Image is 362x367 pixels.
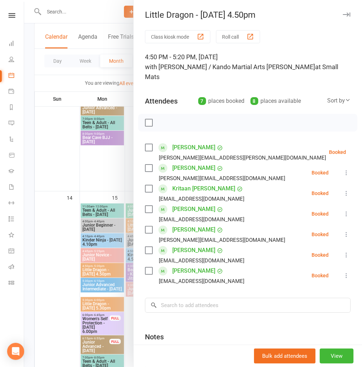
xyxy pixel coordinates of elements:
a: Product Sales [9,148,25,164]
a: General attendance kiosk mode [9,244,25,260]
div: Little Dragon - [DATE] 4.50pm [134,10,362,20]
div: Notes [145,332,164,342]
a: Calendar [9,68,25,84]
div: Booked [312,211,329,216]
div: [PERSON_NAME][EMAIL_ADDRESS][DOMAIN_NAME] [159,235,285,245]
a: [PERSON_NAME] [172,265,215,277]
a: [PERSON_NAME] [172,224,215,235]
div: 8 [250,97,258,105]
a: Dashboard [9,36,25,52]
div: Booked [312,273,329,278]
a: [PERSON_NAME] [172,142,215,153]
a: [PERSON_NAME] [172,162,215,174]
a: Class kiosk mode [9,276,25,291]
div: [PERSON_NAME][EMAIL_ADDRESS][PERSON_NAME][DOMAIN_NAME] [159,153,326,162]
button: Class kiosk mode [145,30,210,43]
div: Booked [312,252,329,257]
div: 4:50 PM - 5:20 PM, [DATE] [145,52,351,82]
a: Roll call kiosk mode [9,260,25,276]
input: Search to add attendees [145,298,351,313]
div: places booked [198,96,245,106]
div: Booked [312,191,329,196]
span: with [PERSON_NAME] / Kando Martial Arts [PERSON_NAME] [145,63,315,71]
div: Booked [329,150,346,155]
div: [PERSON_NAME][EMAIL_ADDRESS][DOMAIN_NAME] [159,174,285,183]
div: [EMAIL_ADDRESS][DOMAIN_NAME] [159,256,244,265]
a: What's New [9,228,25,244]
a: [PERSON_NAME] [172,245,215,256]
div: [EMAIL_ADDRESS][DOMAIN_NAME] [159,215,244,224]
div: Open Intercom Messenger [7,343,24,360]
a: Reports [9,100,25,116]
button: Roll call [216,30,260,43]
a: People [9,52,25,68]
a: Kritaan [PERSON_NAME] [172,183,235,194]
div: Booked [312,170,329,175]
div: [EMAIL_ADDRESS][DOMAIN_NAME] [159,194,244,204]
div: Add notes for this class / appointment below [145,344,351,352]
div: places available [250,96,301,106]
a: Payments [9,84,25,100]
div: Sort by [327,96,351,105]
div: Attendees [145,96,178,106]
a: [PERSON_NAME] [172,204,215,215]
div: Booked [312,232,329,237]
button: Bulk add attendees [254,349,315,363]
div: [EMAIL_ADDRESS][DOMAIN_NAME] [159,277,244,286]
div: 7 [198,97,206,105]
button: View [320,349,353,363]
